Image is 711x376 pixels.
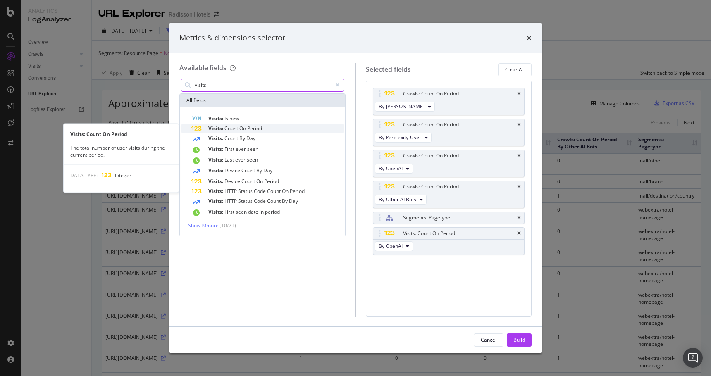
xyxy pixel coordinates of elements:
span: Day [289,198,298,205]
span: new [229,115,239,122]
span: By Perplexity-User [379,134,421,141]
span: On [282,188,290,195]
span: seen [236,208,248,215]
div: times [517,231,521,236]
span: Visits: [208,208,224,215]
button: By Perplexity-User [375,133,432,143]
span: seen [247,156,258,163]
div: Crawls: Count On Period [403,121,459,129]
span: Period [264,178,279,185]
div: times [517,215,521,220]
div: times [517,184,521,189]
div: times [527,33,532,43]
span: Status [238,198,254,205]
div: Segments: Pagetypetimes [373,212,525,224]
button: By OpenAI [375,241,413,251]
span: Show 10 more [188,222,219,229]
div: times [517,91,521,96]
div: Selected fields [366,65,411,74]
span: On [256,178,264,185]
div: Crawls: Count On Period [403,90,459,98]
span: Status [238,188,254,195]
span: ever [235,156,247,163]
span: Day [246,135,255,142]
span: By OpenAI [379,165,403,172]
div: Crawls: Count On PeriodtimesBy Other AI Bots [373,181,525,208]
span: Count [241,178,256,185]
span: By [282,198,289,205]
span: Count [224,135,239,142]
span: Visits: [208,167,224,174]
span: date [248,208,260,215]
span: Visits: [208,115,224,122]
span: By OpenAI [379,243,403,250]
span: Period [290,188,305,195]
span: seen [247,145,258,152]
span: Device [224,178,241,185]
div: modal [169,23,542,353]
span: Visits: [208,135,224,142]
div: Open Intercom Messenger [683,348,703,368]
div: Cancel [481,336,496,343]
div: Visits: Count On Period [403,229,455,238]
div: Visits: Count On Period [64,131,179,138]
span: Count [241,167,256,174]
div: Clear All [505,66,525,73]
span: By [256,167,263,174]
span: Is [224,115,229,122]
span: On [239,125,247,132]
span: Visits: [208,178,224,185]
span: Visits: [208,145,224,152]
span: Visits: [208,188,224,195]
div: Visits: Count On PeriodtimesBy OpenAI [373,227,525,255]
span: By [239,135,246,142]
span: Visits: [208,125,224,132]
span: Code [254,188,267,195]
div: times [517,153,521,158]
span: Count [267,188,282,195]
div: Crawls: Count On PeriodtimesBy Perplexity-User [373,119,525,146]
div: times [517,122,521,127]
span: Visits: [208,156,224,163]
span: By ClaudeBot [379,103,425,110]
button: By [PERSON_NAME] [375,102,435,112]
div: All fields [180,94,345,107]
button: Cancel [474,333,503,347]
input: Search by field name [194,79,332,91]
span: HTTP [224,188,238,195]
div: Segments: Pagetype [403,214,450,222]
div: Crawls: Count On Period [403,183,459,191]
span: Device [224,167,241,174]
div: Crawls: Count On Period [403,152,459,160]
span: By Other AI Bots [379,196,416,203]
span: Count [224,125,239,132]
span: period [265,208,280,215]
span: ( 10 / 21 ) [220,222,236,229]
span: First [224,145,236,152]
button: Build [507,333,532,347]
span: HTTP [224,198,238,205]
button: By OpenAI [375,164,413,174]
button: Clear All [498,63,532,76]
div: Metrics & dimensions selector [179,33,285,43]
div: Crawls: Count On PeriodtimesBy [PERSON_NAME] [373,88,525,115]
span: in [260,208,265,215]
span: Last [224,156,235,163]
div: Crawls: Count On PeriodtimesBy OpenAI [373,150,525,177]
button: By Other AI Bots [375,195,427,205]
span: Period [247,125,262,132]
div: The total number of user visits during the current period. [64,144,179,158]
span: Visits: [208,198,224,205]
span: ever [236,145,247,152]
span: Count [267,198,282,205]
span: Day [263,167,272,174]
div: Available fields [179,63,227,72]
span: First [224,208,236,215]
div: Build [513,336,525,343]
span: Code [254,198,267,205]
